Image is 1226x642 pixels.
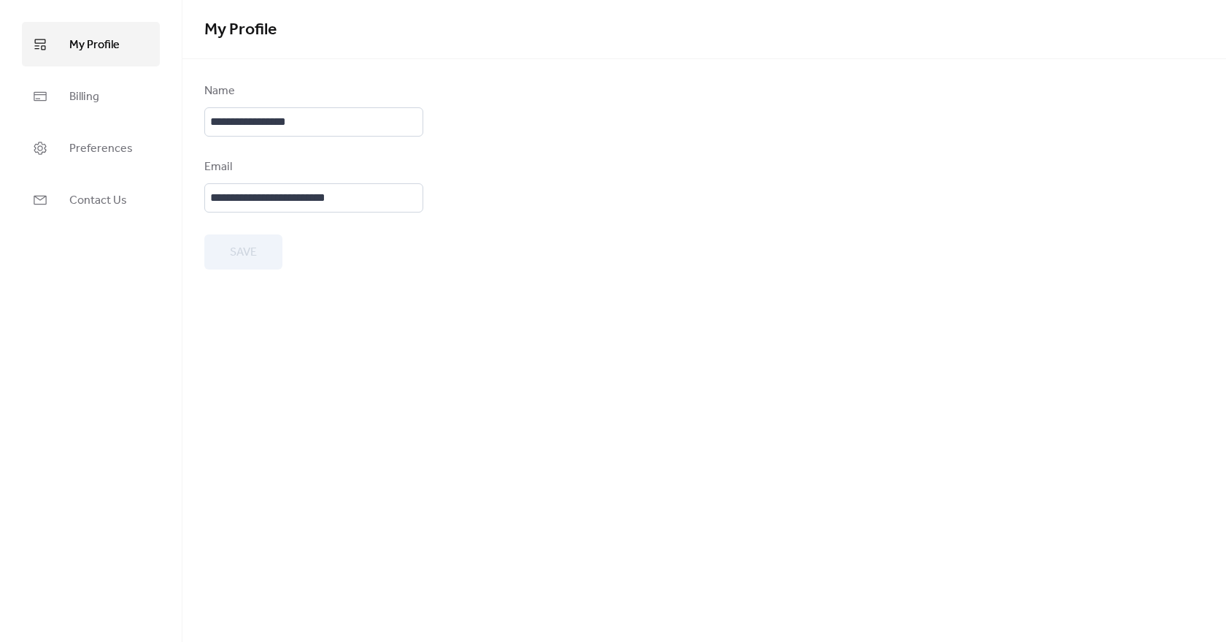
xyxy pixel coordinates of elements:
span: Billing [69,85,99,108]
span: My Profile [204,14,277,46]
span: My Profile [69,34,120,56]
a: Contact Us [22,177,160,222]
span: Preferences [69,137,133,160]
a: Preferences [22,126,160,170]
div: Email [204,158,420,176]
a: Billing [22,74,160,118]
div: Name [204,83,420,100]
span: Contact Us [69,189,127,212]
a: My Profile [22,22,160,66]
